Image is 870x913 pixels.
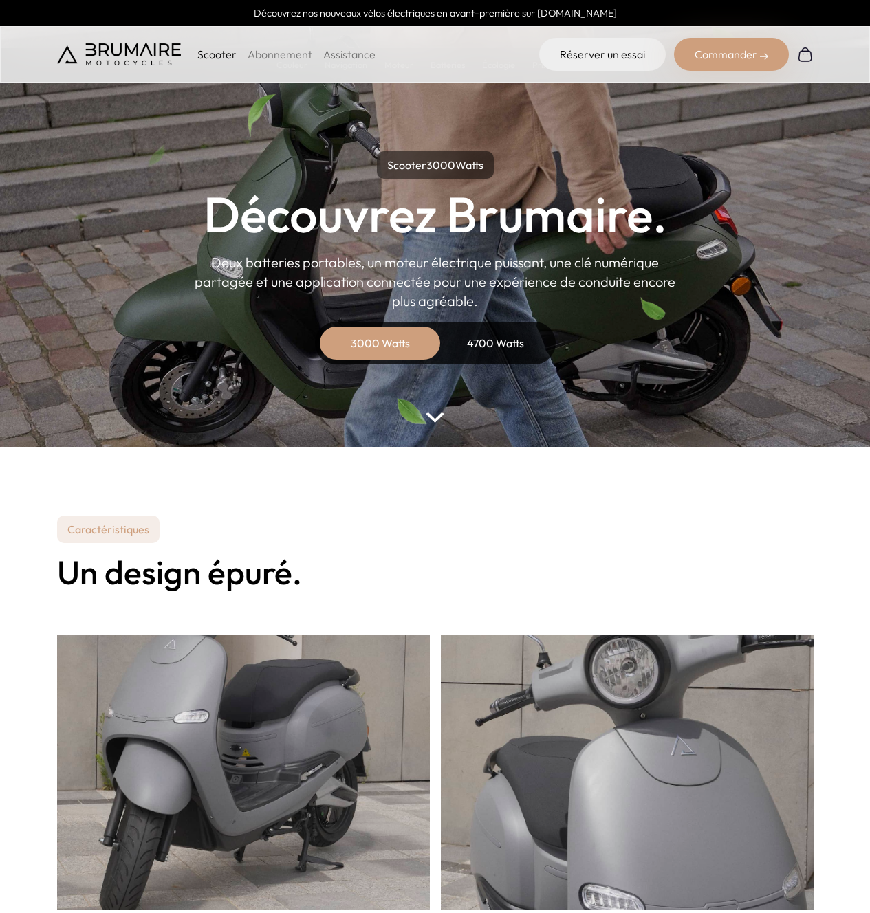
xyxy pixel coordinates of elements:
[57,497,430,910] img: gris-1.jpeg
[377,151,494,179] p: Scooter Watts
[539,38,666,71] a: Réserver un essai
[325,327,435,360] div: 3000 Watts
[57,516,160,543] p: Caractéristiques
[248,47,312,61] a: Abonnement
[57,43,181,65] img: Brumaire Motocycles
[197,46,237,63] p: Scooter
[760,52,768,60] img: right-arrow-2.png
[797,46,814,63] img: Panier
[674,38,789,71] div: Commander
[323,47,376,61] a: Assistance
[441,497,814,910] img: gris-3.jpeg
[195,253,676,311] p: Deux batteries portables, un moteur électrique puissant, une clé numérique partagée et une applic...
[441,327,551,360] div: 4700 Watts
[204,190,667,239] h1: Découvrez Brumaire.
[57,554,814,591] h2: Un design épuré.
[426,158,455,172] span: 3000
[426,412,444,423] img: arrow-bottom.png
